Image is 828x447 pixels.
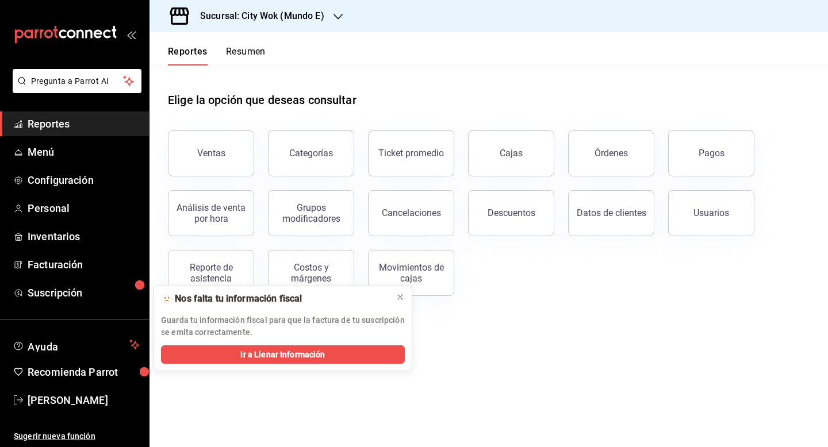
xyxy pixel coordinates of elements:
[240,349,325,361] span: Ir a Llenar Información
[268,130,354,176] button: Categorías
[161,314,405,338] p: Guarda tu información fiscal para que la factura de tu suscripción se emita correctamente.
[8,83,141,95] a: Pregunta a Parrot AI
[577,207,646,218] div: Datos de clientes
[28,229,140,244] span: Inventarios
[168,190,254,236] button: Análisis de venta por hora
[699,148,724,159] div: Pagos
[13,69,141,93] button: Pregunta a Parrot AI
[275,202,347,224] div: Grupos modificadores
[28,144,140,160] span: Menú
[595,148,628,159] div: Órdenes
[168,91,356,109] h1: Elige la opción que deseas consultar
[168,250,254,296] button: Reporte de asistencia
[31,75,124,87] span: Pregunta a Parrot AI
[468,190,554,236] button: Descuentos
[14,430,140,442] span: Sugerir nueva función
[28,338,125,352] span: Ayuda
[382,207,441,218] div: Cancelaciones
[289,148,333,159] div: Categorías
[168,46,266,65] div: navigation tabs
[28,257,140,272] span: Facturación
[488,207,535,218] div: Descuentos
[28,392,140,408] span: [PERSON_NAME]
[268,250,354,296] button: Costos y márgenes
[28,364,140,380] span: Recomienda Parrot
[28,201,140,216] span: Personal
[197,148,225,159] div: Ventas
[668,190,754,236] button: Usuarios
[161,345,405,364] button: Ir a Llenar Información
[568,130,654,176] button: Órdenes
[468,130,554,176] a: Cajas
[693,207,729,218] div: Usuarios
[28,285,140,300] span: Suscripción
[668,130,754,176] button: Pagos
[168,46,208,65] button: Reportes
[28,172,140,188] span: Configuración
[568,190,654,236] button: Datos de clientes
[375,262,447,284] div: Movimientos de cajas
[191,9,324,23] h3: Sucursal: City Wok (Mundo E)
[126,30,136,39] button: open_drawer_menu
[275,262,347,284] div: Costos y márgenes
[28,116,140,132] span: Reportes
[161,292,386,305] div: 🫥 Nos falta tu información fiscal
[368,130,454,176] button: Ticket promedio
[500,147,523,160] div: Cajas
[368,250,454,296] button: Movimientos de cajas
[226,46,266,65] button: Resumen
[168,130,254,176] button: Ventas
[268,190,354,236] button: Grupos modificadores
[378,148,444,159] div: Ticket promedio
[175,262,247,284] div: Reporte de asistencia
[368,190,454,236] button: Cancelaciones
[175,202,247,224] div: Análisis de venta por hora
